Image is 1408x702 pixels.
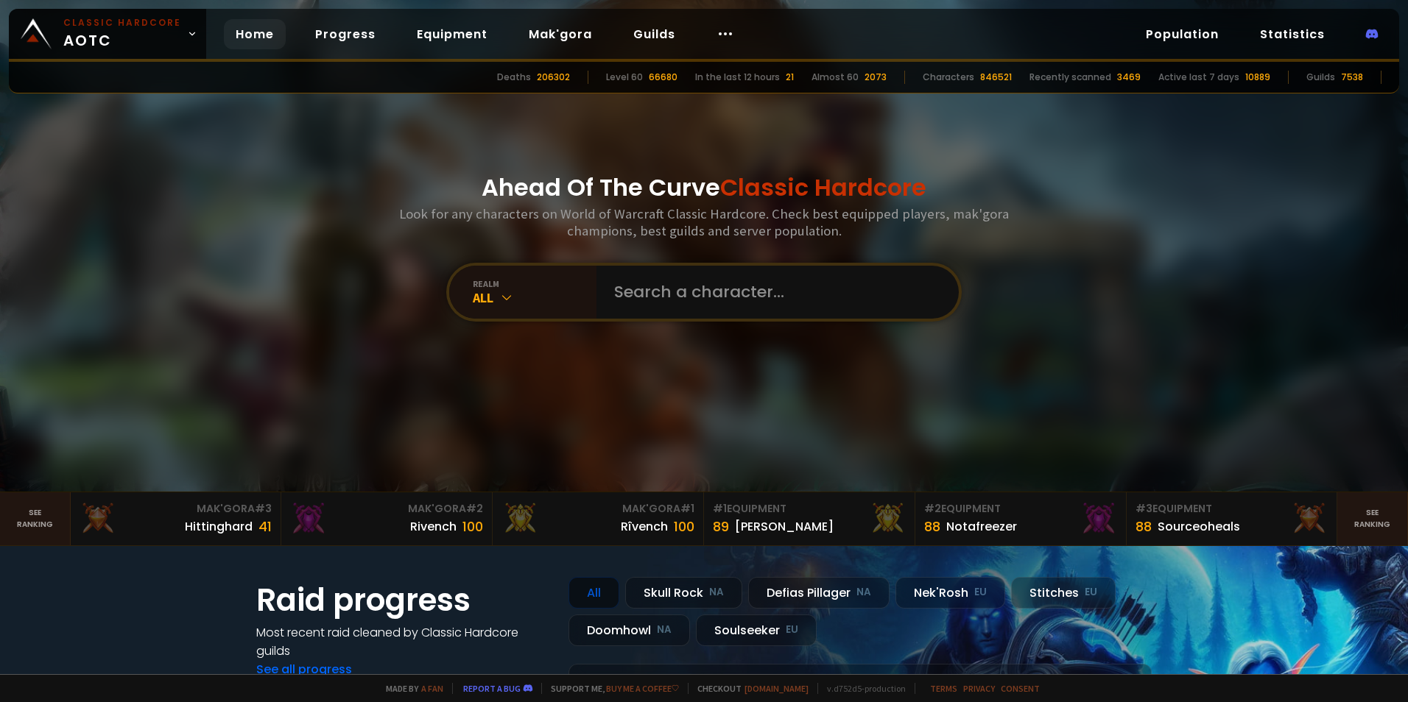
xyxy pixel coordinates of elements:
div: 88 [924,517,940,536]
div: Equipment [713,501,906,517]
a: Privacy [963,683,995,694]
div: Hittinghard [185,517,253,536]
h4: Most recent raid cleaned by Classic Hardcore guilds [256,623,551,660]
span: Checkout [688,683,809,694]
div: Guilds [1306,71,1335,84]
div: Doomhowl [569,614,690,646]
span: Support me, [541,683,679,694]
div: 100 [462,517,483,536]
div: Equipment [924,501,1117,517]
input: Search a character... [605,266,941,319]
a: a fan [421,683,443,694]
span: # 1 [713,501,727,516]
a: Population [1134,19,1231,49]
small: NA [657,623,672,637]
div: 66680 [649,71,677,84]
a: Home [224,19,286,49]
span: v. d752d5 - production [817,683,906,694]
span: # 1 [680,501,694,516]
div: 21 [786,71,794,84]
div: Deaths [497,71,531,84]
small: NA [856,585,871,600]
div: 206302 [537,71,570,84]
div: All [473,289,596,306]
div: Almost 60 [812,71,859,84]
small: EU [1085,585,1097,600]
div: Notafreezer [946,517,1017,536]
a: Mak'Gora#1Rîvench100 [493,492,704,545]
div: Equipment [1136,501,1328,517]
div: Nek'Rosh [895,577,1005,609]
div: Rivench [410,517,457,536]
a: Report a bug [463,683,521,694]
a: Mak'Gora#3Hittinghard41 [71,492,282,545]
div: Characters [923,71,974,84]
div: Level 60 [606,71,643,84]
div: Recently scanned [1029,71,1111,84]
a: Consent [1001,683,1040,694]
div: Stitches [1011,577,1116,609]
div: 41 [258,517,272,536]
span: # 3 [1136,501,1152,516]
h1: Ahead Of The Curve [482,170,926,205]
a: Terms [930,683,957,694]
div: In the last 12 hours [695,71,780,84]
div: Soulseeker [696,614,817,646]
div: Mak'Gora [501,501,694,517]
div: Mak'Gora [80,501,272,517]
div: Active last 7 days [1158,71,1239,84]
div: 100 [674,517,694,536]
div: All [569,577,619,609]
div: 89 [713,517,729,536]
a: Classic HardcoreAOTC [9,9,206,59]
div: Rîvench [621,517,668,536]
a: #1Equipment89[PERSON_NAME] [704,492,915,545]
small: EU [974,585,987,600]
a: #2Equipment88Notafreezer [915,492,1127,545]
a: Seeranking [1337,492,1408,545]
div: [PERSON_NAME] [735,517,834,536]
div: Skull Rock [625,577,742,609]
span: # 2 [466,501,483,516]
div: Mak'Gora [290,501,483,517]
span: # 2 [924,501,941,516]
div: 88 [1136,517,1152,536]
h3: Look for any characters on World of Warcraft Classic Hardcore. Check best equipped players, mak'g... [393,205,1015,239]
a: #3Equipment88Sourceoheals [1127,492,1338,545]
span: AOTC [63,16,181,52]
h1: Raid progress [256,577,551,623]
a: Statistics [1248,19,1337,49]
small: Classic Hardcore [63,16,181,29]
a: Mak'Gora#2Rivench100 [281,492,493,545]
span: Classic Hardcore [720,171,926,204]
a: Guilds [622,19,687,49]
div: Defias Pillager [748,577,890,609]
a: Progress [303,19,387,49]
div: Sourceoheals [1158,517,1240,536]
span: Made by [377,683,443,694]
div: 10889 [1245,71,1270,84]
a: See all progress [256,661,352,678]
a: Equipment [405,19,499,49]
span: # 3 [255,501,272,516]
div: realm [473,278,596,289]
a: [DOMAIN_NAME] [745,683,809,694]
small: EU [786,623,798,637]
div: 3469 [1117,71,1141,84]
small: NA [709,585,724,600]
a: Buy me a coffee [606,683,679,694]
div: 2073 [865,71,887,84]
div: 846521 [980,71,1012,84]
div: 7538 [1341,71,1363,84]
a: Mak'gora [517,19,604,49]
